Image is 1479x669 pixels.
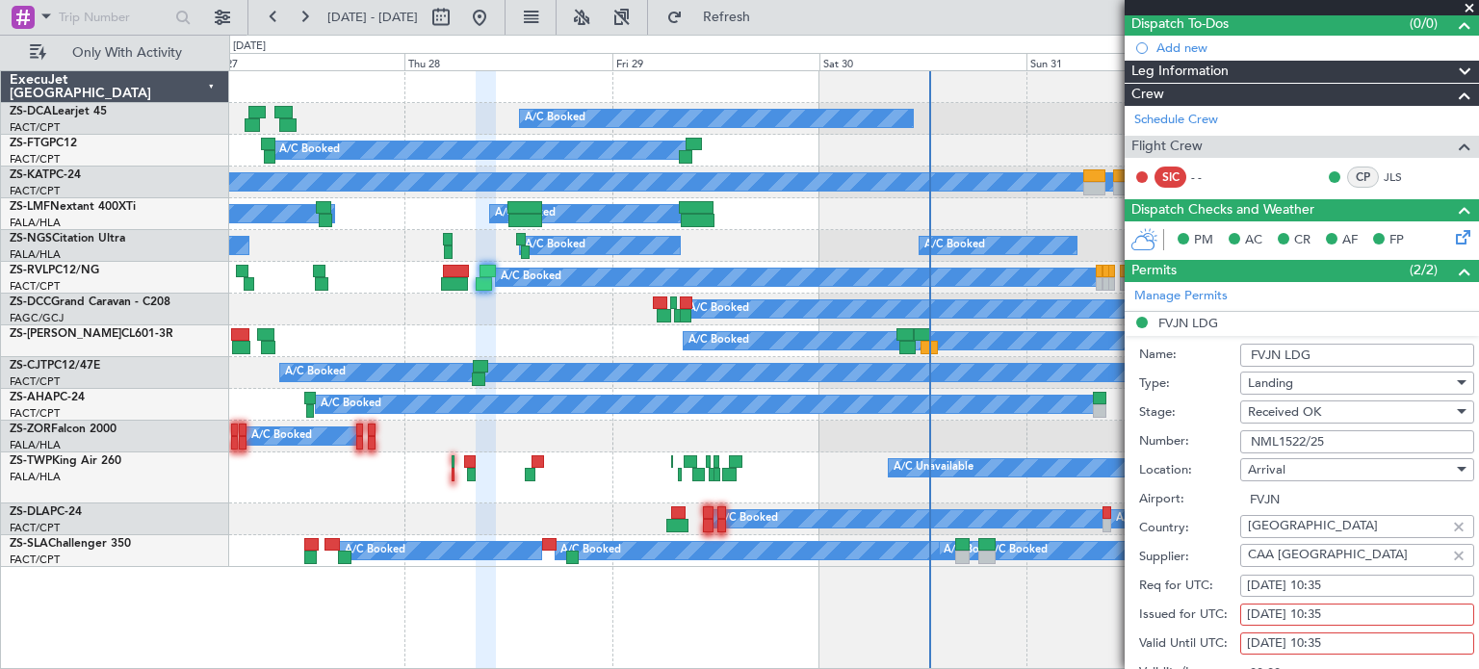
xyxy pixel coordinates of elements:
[1026,53,1233,70] div: Sun 31
[10,169,49,181] span: ZS-KAT
[10,201,50,213] span: ZS-LMF
[1134,111,1218,130] a: Schedule Crew
[1247,634,1467,654] div: [DATE] 10:35
[10,106,52,117] span: ZS-DCA
[50,46,203,60] span: Only With Activity
[894,453,973,482] div: A/C Unavailable
[687,11,767,24] span: Refresh
[1139,519,1240,538] label: Country:
[10,138,77,149] a: ZS-FTGPC12
[1248,540,1445,569] input: Type something...
[10,455,52,467] span: ZS-TWP
[10,233,125,244] a: ZS-NGSCitation Ultra
[987,536,1048,565] div: A/C Booked
[1347,167,1379,188] div: CP
[233,39,266,55] div: [DATE]
[10,201,136,213] a: ZS-LMFNextant 400XTi
[1131,84,1164,106] span: Crew
[1389,231,1404,250] span: FP
[10,169,81,181] a: ZS-KATPC-24
[345,536,405,565] div: A/C Booked
[1248,403,1321,421] span: Received OK
[717,504,778,533] div: A/C Booked
[1245,231,1262,250] span: AC
[1131,136,1203,158] span: Flight Crew
[1248,461,1285,478] span: Arrival
[1131,199,1314,221] span: Dispatch Checks and Weather
[1194,231,1213,250] span: PM
[1410,260,1438,280] span: (2/2)
[1134,287,1228,306] a: Manage Permits
[10,120,60,135] a: FACT/CPT
[819,53,1026,70] div: Sat 30
[10,506,50,518] span: ZS-DLA
[525,231,585,260] div: A/C Booked
[658,2,773,33] button: Refresh
[10,424,117,435] a: ZS-ZORFalcon 2000
[10,247,61,262] a: FALA/HLA
[10,455,121,467] a: ZS-TWPKing Air 260
[10,374,60,389] a: FACT/CPT
[1131,260,1177,282] span: Permits
[495,199,556,228] div: A/C Booked
[10,553,60,567] a: FACT/CPT
[525,104,585,133] div: A/C Booked
[1342,231,1358,250] span: AF
[279,136,340,165] div: A/C Booked
[1294,231,1310,250] span: CR
[10,360,100,372] a: ZS-CJTPC12/47E
[1139,461,1240,480] label: Location:
[1247,605,1467,625] div: [DATE] 10:35
[285,358,346,387] div: A/C Booked
[1139,605,1240,625] label: Issued for UTC:
[10,296,51,308] span: ZS-DCC
[1156,39,1469,56] div: Add new
[404,53,611,70] div: Thu 28
[1116,504,1177,533] div: A/C Booked
[10,233,52,244] span: ZS-NGS
[321,390,381,419] div: A/C Booked
[251,422,312,450] div: A/C Booked
[10,216,61,230] a: FALA/HLA
[10,265,48,276] span: ZS-RVL
[10,279,60,294] a: FACT/CPT
[10,328,173,340] a: ZS-[PERSON_NAME]CL601-3R
[560,536,621,565] div: A/C Booked
[1155,167,1186,188] div: SIC
[924,231,985,260] div: A/C Booked
[501,263,561,292] div: A/C Booked
[1139,577,1240,596] label: Req for UTC:
[1139,432,1240,451] label: Number:
[10,296,170,308] a: ZS-DCCGrand Caravan - C208
[10,424,51,435] span: ZS-ZOR
[944,536,1004,565] div: A/C Booked
[688,326,749,355] div: A/C Booked
[10,406,60,421] a: FACT/CPT
[10,265,99,276] a: ZS-RVLPC12/NG
[612,53,819,70] div: Fri 29
[1191,168,1234,186] div: - -
[21,38,209,68] button: Only With Activity
[1131,13,1229,36] span: Dispatch To-Dos
[1410,13,1438,34] span: (0/0)
[1139,634,1240,654] label: Valid Until UTC:
[59,3,169,32] input: Trip Number
[10,328,121,340] span: ZS-[PERSON_NAME]
[10,360,47,372] span: ZS-CJT
[10,438,61,452] a: FALA/HLA
[1247,577,1467,596] div: [DATE] 10:35
[10,184,60,198] a: FACT/CPT
[10,538,131,550] a: ZS-SLAChallenger 350
[10,538,48,550] span: ZS-SLA
[10,311,64,325] a: FAGC/GCJ
[10,138,49,149] span: ZS-FTG
[10,106,107,117] a: ZS-DCALearjet 45
[327,9,418,26] span: [DATE] - [DATE]
[1248,511,1445,540] input: Type something...
[10,521,60,535] a: FACT/CPT
[1248,374,1293,392] span: Landing
[1384,168,1427,186] a: JLS
[1131,61,1229,83] span: Leg Information
[197,53,404,70] div: Wed 27
[1139,374,1240,394] label: Type:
